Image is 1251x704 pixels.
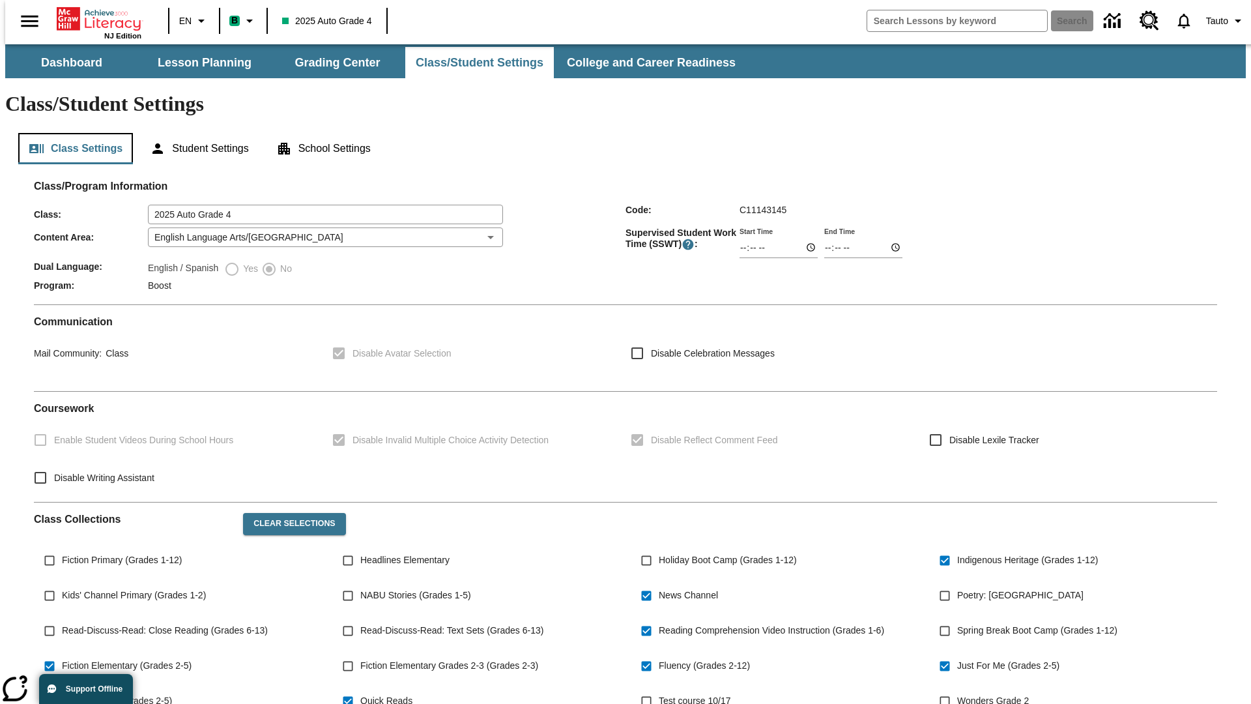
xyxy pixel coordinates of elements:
label: Start Time [740,226,773,236]
h2: Class/Program Information [34,180,1217,192]
span: Fiction Elementary (Grades 2-5) [62,659,192,673]
span: Disable Invalid Multiple Choice Activity Detection [352,433,549,447]
div: Home [57,5,141,40]
a: Notifications [1167,4,1201,38]
span: Disable Celebration Messages [651,347,775,360]
span: Program : [34,280,148,291]
span: Boost [148,280,171,291]
span: No [277,262,292,276]
div: English Language Arts/[GEOGRAPHIC_DATA] [148,227,503,247]
span: Support Offline [66,684,122,694]
span: Indigenous Heritage (Grades 1-12) [957,553,1098,567]
span: Enable Student Videos During School Hours [54,433,233,447]
span: Just For Me (Grades 2-5) [957,659,1059,673]
div: Coursework [34,402,1217,491]
span: Disable Reflect Comment Feed [651,433,778,447]
span: Kids' Channel Primary (Grades 1-2) [62,589,206,602]
button: Boost Class color is mint green. Change class color [224,9,263,33]
span: EN [179,14,192,28]
span: Spring Break Boot Camp (Grades 1-12) [957,624,1117,638]
span: Fiction Primary (Grades 1-12) [62,553,182,567]
span: Tauto [1206,14,1228,28]
button: College and Career Readiness [556,47,746,78]
div: Class/Student Settings [18,133,1233,164]
span: Disable Avatar Selection [352,347,452,360]
span: Read-Discuss-Read: Text Sets (Grades 6-13) [360,624,543,638]
span: Mail Community : [34,348,102,359]
span: B [231,12,238,29]
span: Supervised Student Work Time (SSWT) : [625,227,740,251]
button: Support Offline [39,674,133,704]
h2: Class Collections [34,513,233,525]
span: Fluency (Grades 2-12) [659,659,750,673]
span: Content Area : [34,232,148,242]
span: Yes [240,262,258,276]
span: Dual Language : [34,261,148,272]
span: Headlines Elementary [360,553,450,567]
label: End Time [824,226,855,236]
button: Class Settings [18,133,133,164]
div: SubNavbar [5,47,747,78]
h2: Communication [34,315,1217,328]
button: Open side menu [10,2,49,40]
h2: Course work [34,402,1217,415]
div: SubNavbar [5,44,1246,78]
a: Resource Center, Will open in new tab [1132,3,1167,38]
label: English / Spanish [148,261,218,277]
span: Disable Writing Assistant [54,471,154,485]
h1: Class/Student Settings [5,92,1246,116]
button: Language: EN, Select a language [173,9,215,33]
span: Disable Lexile Tracker [949,433,1039,447]
span: Class [102,348,128,359]
button: Clear Selections [243,513,345,535]
span: NABU Stories (Grades 1-5) [360,589,471,602]
span: Class : [34,209,148,220]
button: Class/Student Settings [405,47,554,78]
button: Supervised Student Work Time is the timeframe when students can take LevelSet and when lessons ar... [682,238,695,251]
span: Fiction Elementary Grades 2-3 (Grades 2-3) [360,659,538,673]
span: C11143145 [740,205,786,215]
a: Data Center [1096,3,1132,39]
button: Dashboard [7,47,137,78]
span: News Channel [659,589,718,602]
div: Class/Program Information [34,193,1217,294]
button: Student Settings [139,133,259,164]
span: Reading Comprehension Video Instruction (Grades 1-6) [659,624,884,638]
button: Lesson Planning [139,47,270,78]
span: Code : [625,205,740,215]
div: Communication [34,315,1217,381]
button: Profile/Settings [1201,9,1251,33]
span: Read-Discuss-Read: Close Reading (Grades 6-13) [62,624,268,638]
span: NJ Edition [104,32,141,40]
a: Home [57,6,141,32]
input: Class [148,205,503,224]
span: Poetry: [GEOGRAPHIC_DATA] [957,589,1084,602]
button: School Settings [266,133,381,164]
input: search field [867,10,1047,31]
button: Grading Center [272,47,403,78]
span: 2025 Auto Grade 4 [282,14,372,28]
span: Holiday Boot Camp (Grades 1-12) [659,553,797,567]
